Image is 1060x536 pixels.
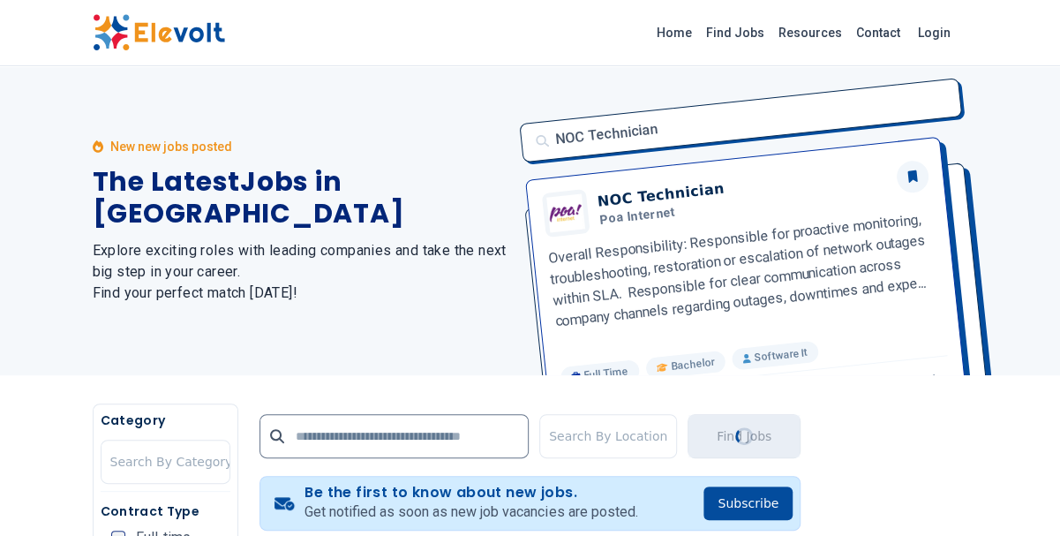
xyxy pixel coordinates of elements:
div: Loading... [735,427,753,445]
a: Find Jobs [699,19,771,47]
h4: Be the first to know about new jobs. [304,484,637,502]
h1: The Latest Jobs in [GEOGRAPHIC_DATA] [93,166,509,230]
h5: Contract Type [101,502,230,520]
button: Find JobsLoading... [688,414,801,458]
h2: Explore exciting roles with leading companies and take the next big step in your career. Find you... [93,240,509,304]
a: Login [907,15,961,50]
button: Subscribe [703,487,793,520]
p: Get notified as soon as new job vacancies are posted. [304,502,637,523]
a: Contact [849,19,907,47]
img: Elevolt [93,14,225,51]
h5: Category [101,411,230,429]
iframe: Chat Widget [972,451,1060,536]
a: Home [650,19,699,47]
a: Resources [771,19,849,47]
p: New new jobs posted [110,138,232,155]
